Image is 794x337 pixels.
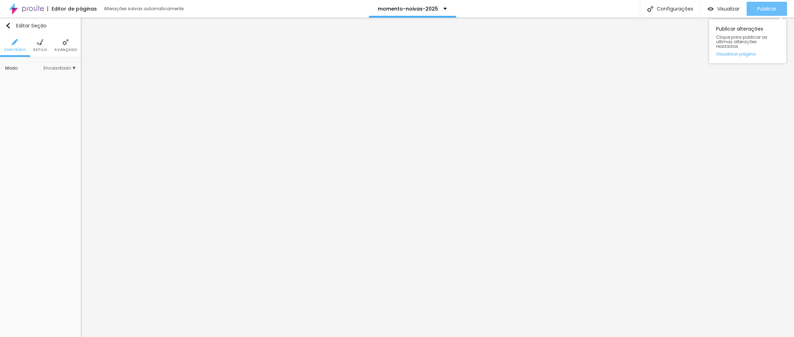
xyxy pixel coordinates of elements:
[33,48,47,52] span: Estilo
[5,66,44,70] div: Modo
[47,6,97,11] div: Editor de páginas
[104,7,185,11] div: Alterações salvas automaticamente
[4,48,26,52] span: Conteúdo
[757,6,776,12] span: Publicar
[747,2,787,16] button: Publicar
[5,23,11,28] img: Icone
[378,6,438,11] p: momento-noivas-2025
[81,18,794,337] iframe: Editor
[37,39,43,45] img: Icone
[717,6,740,12] span: Visualizar
[716,35,779,49] span: Clique para publicar as ultimas alterações reaizadas
[701,2,747,16] button: Visualizar
[44,66,75,70] span: Encaixotado
[54,48,77,52] span: Avançado
[708,6,714,12] img: view-1.svg
[716,52,779,56] a: Visualizar página
[62,39,69,45] img: Icone
[709,19,786,63] div: Publicar alterações
[12,39,18,45] img: Icone
[647,6,653,12] img: Icone
[5,23,47,28] div: Editar Seção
